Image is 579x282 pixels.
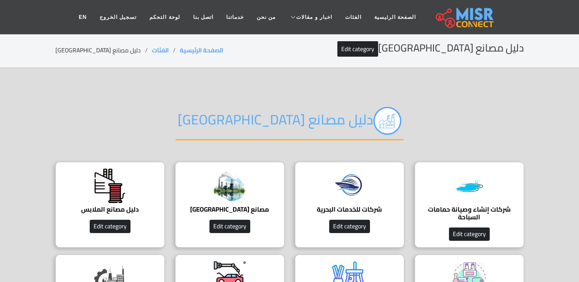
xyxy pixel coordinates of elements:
[296,13,332,21] span: اخبار و مقالات
[55,46,152,55] li: دليل مصانع [GEOGRAPHIC_DATA]
[337,41,378,57] a: Edit category
[337,42,524,55] h2: دليل مصانع [GEOGRAPHIC_DATA]
[180,45,223,56] a: الصفحة الرئيسية
[332,169,367,201] img: cG8Ie6q7TsjMfxQnJMFF.png
[409,162,529,248] a: شركات إنشاء وصيانة حمامات السباحة Edit category
[170,162,290,248] a: مصانع [GEOGRAPHIC_DATA] Edit category
[93,169,127,203] img: jc8qEEzyi89FPzAOrPPq.png
[209,220,250,233] button: Edit category
[143,9,186,25] a: لوحة التحكم
[308,206,391,213] h4: شركات للخدمات البحرية
[436,6,493,28] img: main.misr_connect
[290,162,409,248] a: شركات للخدمات البحرية Edit category
[449,227,490,241] button: Edit category
[188,206,271,213] h4: مصانع [GEOGRAPHIC_DATA]
[212,169,247,203] img: EmoC8BExvHL9rYvGYssx.png
[72,9,93,25] a: EN
[452,169,486,203] img: tjPjz6HbsQAZBIFPQaeF.png
[93,9,143,25] a: تسجيل الخروج
[282,9,339,25] a: اخبار و مقالات
[187,9,220,25] a: اتصل بنا
[50,162,170,248] a: دليل مصانع الملابس Edit category
[428,206,511,221] h4: شركات إنشاء وصيانة حمامات السباحة
[339,9,368,25] a: الفئات
[90,220,130,233] button: Edit category
[220,9,250,25] a: خدماتنا
[69,206,152,213] h4: دليل مصانع الملابس
[329,220,370,233] button: Edit category
[368,9,422,25] a: الصفحة الرئيسية
[373,107,401,135] img: دليل مصانع مصر
[152,45,169,56] a: الفئات
[250,9,282,25] a: من نحن
[176,107,403,140] h2: دليل مصانع [GEOGRAPHIC_DATA]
